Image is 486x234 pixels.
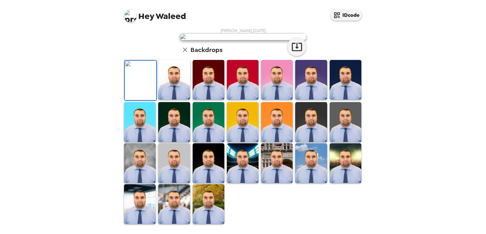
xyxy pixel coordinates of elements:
span: Waleed [124,6,186,21]
img: profile pic [124,10,137,22]
span: Hey [138,10,154,22]
img: user [180,33,306,40]
button: IDcode [330,10,362,21]
img: Original [125,61,156,100]
span: [PERSON_NAME] , [DATE] [221,28,266,33]
h6: Backdrops [190,45,222,55]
